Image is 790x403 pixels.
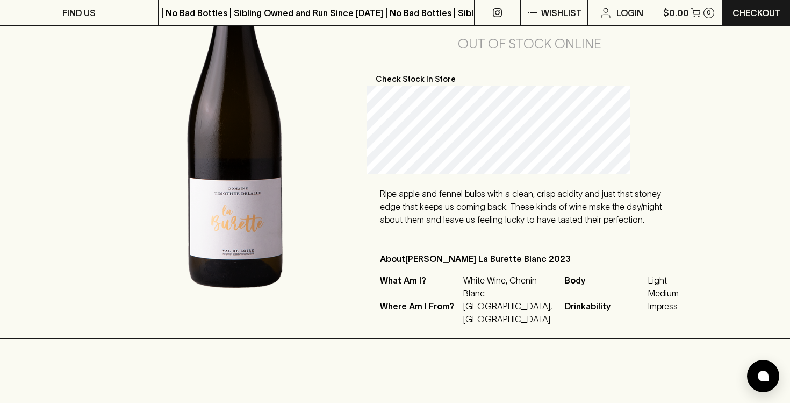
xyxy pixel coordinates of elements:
h5: Out of Stock Online [458,36,601,53]
p: Checkout [732,6,781,19]
p: [GEOGRAPHIC_DATA], [GEOGRAPHIC_DATA] [463,300,552,326]
span: Ripe apple and fennel bulbs with a clean, crisp acidity and just that stoney edge that keeps us c... [380,189,662,224]
p: What Am I? [380,274,461,300]
span: Drinkability [565,300,645,313]
p: About [PERSON_NAME] La Burette Blanc 2023 [380,252,679,265]
p: $0.00 [663,6,689,19]
span: Impress [648,300,679,313]
p: Login [616,6,643,19]
p: Where Am I From? [380,300,461,326]
p: FIND US [62,6,96,19]
p: Wishlist [541,6,582,19]
p: Check Stock In Store [367,65,692,86]
img: bubble-icon [758,371,769,381]
p: White Wine, Chenin Blanc [463,274,552,300]
span: Light - Medium [648,274,679,300]
p: 0 [707,10,711,16]
span: Body [565,274,645,300]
